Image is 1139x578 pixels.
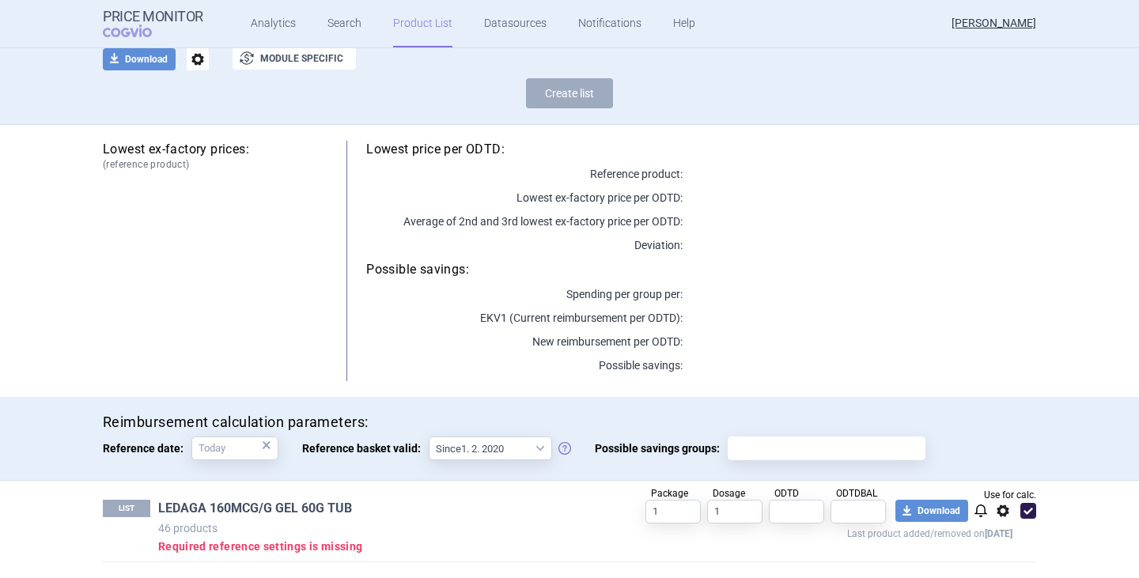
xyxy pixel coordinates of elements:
[103,413,1036,433] h4: Reimbursement calculation parameters:
[366,261,1036,278] h5: Possible savings:
[366,213,683,229] p: Average of 2nd and 3rd lowest ex-factory price per ODTD:
[429,436,552,460] select: Reference basket valid:
[366,237,683,253] p: Deviation:
[103,436,191,460] span: Reference date:
[103,500,150,517] p: LIST
[366,334,683,349] p: New reimbursement per ODTD:
[366,190,683,206] p: Lowest ex-factory price per ODTD:
[733,438,920,459] input: Possible savings groups:
[526,78,613,108] button: Create list
[984,490,1036,500] span: Use for calc.
[366,286,683,302] p: Spending per group per :
[158,500,352,517] a: LEDAGA 160MCG/G GEL 60G TUB
[191,436,278,460] input: Reference date:×
[366,357,683,373] p: Possible savings:
[366,166,683,182] p: Reference product:
[366,310,683,326] p: EKV1 (Current reimbursement per ODTD):
[103,48,176,70] button: Download
[103,158,327,172] span: (reference product)
[158,520,597,536] p: 46 products
[597,524,1012,539] p: Last product added/removed on
[985,528,1012,539] strong: [DATE]
[103,25,174,37] span: COGVIO
[651,488,688,499] span: Package
[836,488,877,499] span: ODTDBAL
[366,141,1036,158] h5: Lowest price per ODTD:
[302,436,429,460] span: Reference basket valid:
[233,47,356,70] button: Module specific
[713,488,745,499] span: Dosage
[103,141,327,172] h5: Lowest ex-factory prices:
[158,500,597,520] h1: LEDAGA 160MCG/G GEL 60G TUB
[895,500,968,522] button: Download
[595,436,728,460] span: Possible savings groups:
[103,9,203,39] a: Price MonitorCOGVIO
[774,488,799,499] span: ODTD
[158,539,597,554] p: Required reference settings is missing
[103,9,203,25] strong: Price Monitor
[262,436,271,454] div: ×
